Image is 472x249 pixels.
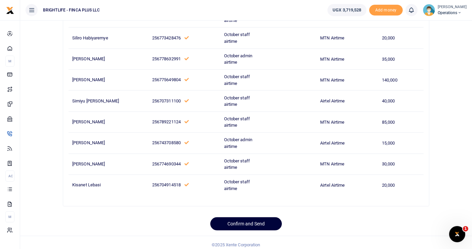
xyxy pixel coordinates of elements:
td: 35,000 [378,49,424,69]
td: October staff airtime [220,112,265,132]
td: 140,000 [378,70,424,91]
td: October staff airtime [220,70,265,91]
a: This number has been validated [184,140,189,145]
a: This number has been validated [184,35,189,40]
td: October staff airtime [220,175,265,195]
span: 256778632991 [152,56,181,61]
span: 256707311100 [152,98,181,103]
td: 20,000 [378,175,424,195]
button: Confirm and Send [210,217,282,230]
span: [PERSON_NAME] [72,161,105,166]
span: 256704914518 [152,182,181,187]
td: Airtel Airtime [316,91,378,112]
a: UGX 3,719,528 [328,4,366,16]
a: This number has been validated [184,182,189,187]
td: MTN Airtime [316,112,378,132]
span: [PERSON_NAME] [72,77,105,82]
small: [PERSON_NAME] [438,4,467,10]
span: [PERSON_NAME] [72,56,105,61]
a: logo-small logo-large logo-large [6,7,14,12]
span: 256743708580 [152,140,181,145]
span: BRIGHTLIFE - FINCA PLUS LLC [40,7,102,13]
a: profile-user [PERSON_NAME] Operations [423,4,467,16]
span: Simiyu [PERSON_NAME] [72,98,119,103]
td: October admin airtime [220,49,265,69]
li: M [5,211,14,222]
td: 15,000 [378,133,424,154]
span: 256773428476 [152,35,181,40]
a: This number has been validated [184,98,189,103]
span: Kisanet Lebasi [72,182,101,187]
td: 20,000 [378,28,424,49]
td: October staff airtime [220,154,265,175]
span: 256774690344 [152,161,181,166]
a: This number has been validated [184,56,189,61]
a: This number has been validated [184,77,189,82]
td: October admin airtime [220,133,265,154]
img: logo-small [6,6,14,14]
td: MTN Airtime [316,154,378,175]
td: October staff airtime [220,28,265,49]
span: 1 [463,226,468,231]
td: 85,000 [378,112,424,132]
iframe: Intercom live chat [449,226,465,242]
td: 30,000 [378,154,424,175]
td: Airtel Airtime [316,133,378,154]
span: Add money [369,5,403,16]
td: MTN Airtime [316,70,378,91]
li: Toup your wallet [369,5,403,16]
span: [PERSON_NAME] [72,140,105,145]
li: Ac [5,170,14,182]
li: M [5,56,14,67]
span: UGX 3,719,528 [333,7,361,13]
td: 40,000 [378,91,424,112]
td: Airtel Airtime [316,175,378,195]
a: This number has been validated [184,119,189,124]
li: Wallet ballance [325,4,369,16]
td: MTN Airtime [316,49,378,69]
span: Siliro Habiyaremye [72,35,108,40]
td: MTN Airtime [316,28,378,49]
a: This number has been validated [184,161,189,166]
span: Operations [438,10,467,16]
span: 256789221124 [152,119,181,124]
span: 256775649804 [152,77,181,82]
a: Add money [369,7,403,12]
td: October staff airtime [220,91,265,112]
img: profile-user [423,4,435,16]
span: [PERSON_NAME] [72,119,105,124]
